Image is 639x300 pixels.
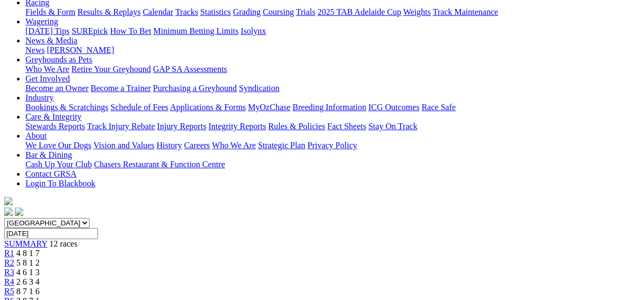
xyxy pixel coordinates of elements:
[184,141,210,150] a: Careers
[25,103,108,112] a: Bookings & Scratchings
[25,84,88,93] a: Become an Owner
[25,46,45,54] a: News
[175,7,198,16] a: Tracks
[248,103,290,112] a: MyOzChase
[91,84,151,93] a: Become a Trainer
[25,112,82,121] a: Care & Integrity
[170,103,246,112] a: Applications & Forms
[25,7,635,17] div: Racing
[25,46,635,55] div: News & Media
[25,150,72,159] a: Bar & Dining
[25,141,91,150] a: We Love Our Dogs
[25,26,635,36] div: Wagering
[153,65,227,74] a: GAP SA Assessments
[16,258,40,267] span: 5 8 1 2
[368,103,419,112] a: ICG Outcomes
[4,258,14,267] a: R2
[94,160,225,169] a: Chasers Restaurant & Function Centre
[72,65,151,74] a: Retire Your Greyhound
[93,141,154,150] a: Vision and Values
[25,160,635,169] div: Bar & Dining
[4,287,14,296] a: R5
[77,7,140,16] a: Results & Replays
[25,179,95,188] a: Login To Blackbook
[4,268,14,277] a: R3
[25,36,77,45] a: News & Media
[263,7,294,16] a: Coursing
[25,65,635,74] div: Greyhounds as Pets
[153,84,237,93] a: Purchasing a Greyhound
[212,141,256,150] a: Who We Are
[317,7,401,16] a: 2025 TAB Adelaide Cup
[25,160,92,169] a: Cash Up Your Club
[25,26,69,35] a: [DATE] Tips
[72,26,108,35] a: SUREpick
[200,7,231,16] a: Statistics
[15,207,23,216] img: twitter.svg
[47,46,114,54] a: [PERSON_NAME]
[49,239,77,248] span: 12 races
[4,249,14,258] a: R1
[403,7,431,16] a: Weights
[16,277,40,286] span: 2 6 3 4
[25,122,635,131] div: Care & Integrity
[25,7,75,16] a: Fields & Form
[16,249,40,258] span: 4 8 1 7
[208,122,266,131] a: Integrity Reports
[25,122,85,131] a: Stewards Reports
[110,26,152,35] a: How To Bet
[4,239,47,248] a: SUMMARY
[156,141,182,150] a: History
[368,122,417,131] a: Stay On Track
[157,122,206,131] a: Injury Reports
[25,103,635,112] div: Industry
[292,103,366,112] a: Breeding Information
[307,141,357,150] a: Privacy Policy
[25,141,635,150] div: About
[433,7,498,16] a: Track Maintenance
[4,197,13,205] img: logo-grsa-white.png
[25,65,69,74] a: Who We Are
[153,26,238,35] a: Minimum Betting Limits
[143,7,173,16] a: Calendar
[110,103,168,112] a: Schedule of Fees
[4,228,98,239] input: Select date
[16,268,40,277] span: 4 6 1 3
[258,141,305,150] a: Strategic Plan
[4,277,14,286] a: R4
[16,287,40,296] span: 8 7 1 6
[25,131,47,140] a: About
[296,7,315,16] a: Trials
[239,84,279,93] a: Syndication
[421,103,455,112] a: Race Safe
[4,207,13,216] img: facebook.svg
[327,122,366,131] a: Fact Sheets
[25,93,54,102] a: Industry
[268,122,325,131] a: Rules & Policies
[241,26,266,35] a: Isolynx
[233,7,261,16] a: Grading
[25,84,635,93] div: Get Involved
[25,74,70,83] a: Get Involved
[25,17,58,26] a: Wagering
[87,122,155,131] a: Track Injury Rebate
[25,55,92,64] a: Greyhounds as Pets
[25,169,76,178] a: Contact GRSA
